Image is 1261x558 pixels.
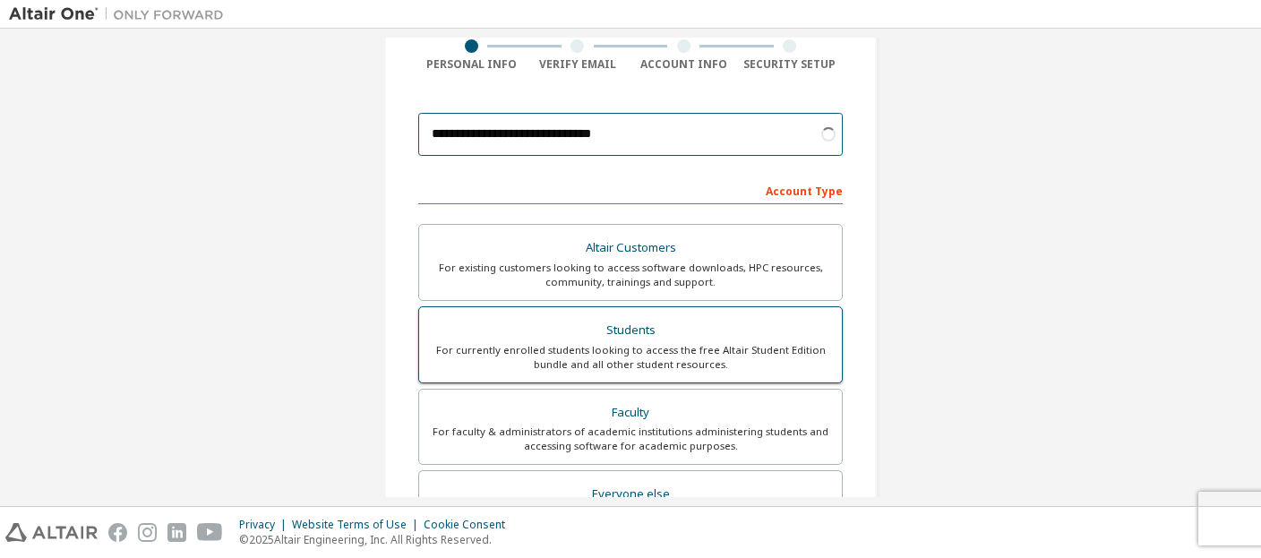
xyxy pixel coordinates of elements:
[108,523,127,542] img: facebook.svg
[737,57,844,72] div: Security Setup
[430,343,831,372] div: For currently enrolled students looking to access the free Altair Student Edition bundle and all ...
[430,318,831,343] div: Students
[138,523,157,542] img: instagram.svg
[430,482,831,507] div: Everyone else
[5,523,98,542] img: altair_logo.svg
[430,400,831,425] div: Faculty
[239,518,292,532] div: Privacy
[430,236,831,261] div: Altair Customers
[9,5,233,23] img: Altair One
[292,518,424,532] div: Website Terms of Use
[197,523,223,542] img: youtube.svg
[630,57,737,72] div: Account Info
[424,518,516,532] div: Cookie Consent
[430,261,831,289] div: For existing customers looking to access software downloads, HPC resources, community, trainings ...
[167,523,186,542] img: linkedin.svg
[430,425,831,453] div: For faculty & administrators of academic institutions administering students and accessing softwa...
[418,57,525,72] div: Personal Info
[239,532,516,547] p: © 2025 Altair Engineering, Inc. All Rights Reserved.
[525,57,631,72] div: Verify Email
[418,176,843,204] div: Account Type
